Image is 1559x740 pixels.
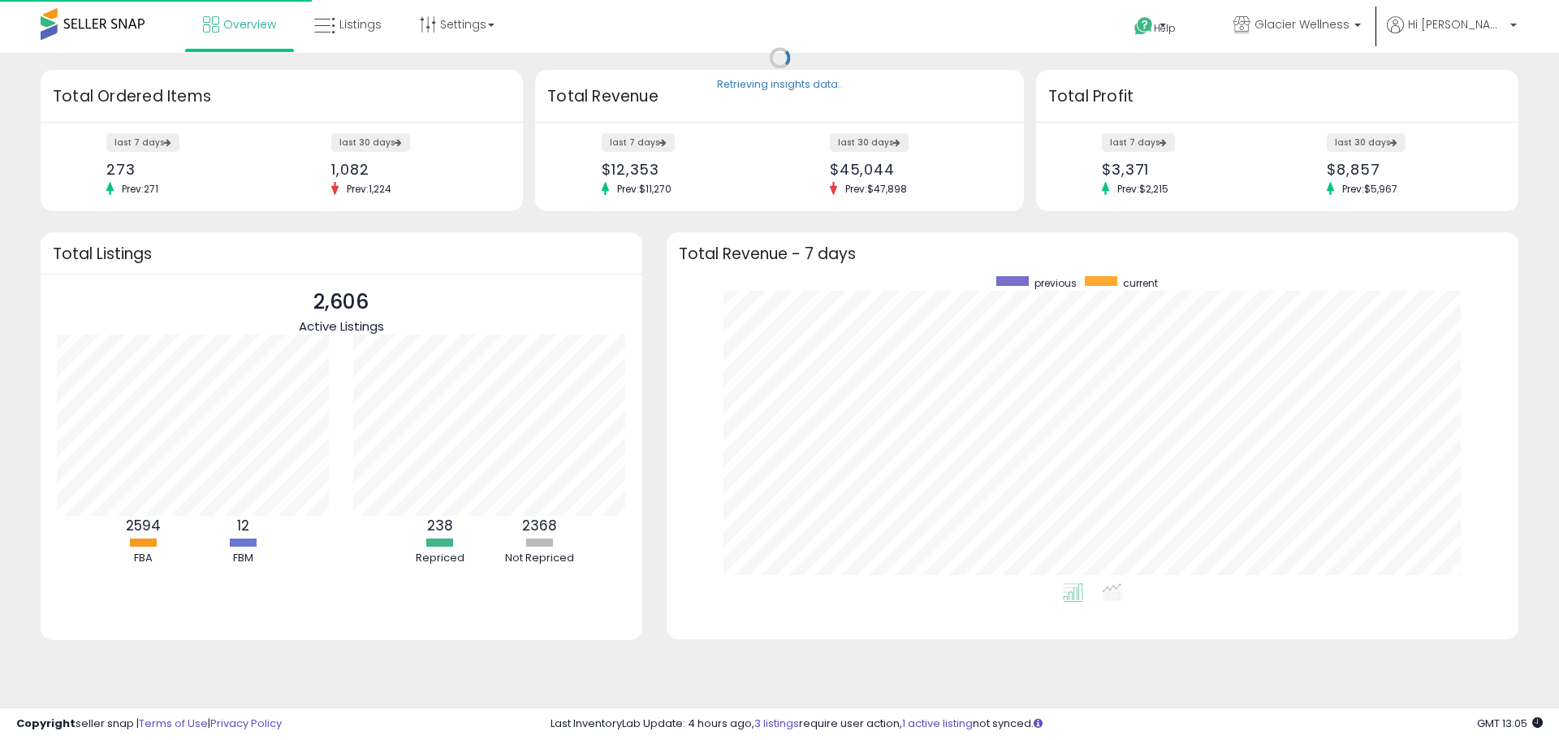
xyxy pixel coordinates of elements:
a: 3 listings [754,716,799,731]
span: Prev: $11,270 [609,182,680,196]
h3: Total Revenue [547,85,1012,108]
p: 2,606 [299,287,384,318]
b: 238 [427,516,453,535]
label: last 30 days [1327,133,1406,152]
span: Prev: $47,898 [837,182,915,196]
a: Help [1121,4,1207,53]
span: previous [1034,276,1077,290]
span: current [1123,276,1158,290]
label: last 7 days [1102,133,1175,152]
label: last 30 days [331,133,410,152]
div: $45,044 [830,161,995,178]
h3: Total Ordered Items [53,85,511,108]
b: 12 [237,516,249,535]
div: $12,353 [602,161,767,178]
span: Prev: 271 [114,182,166,196]
span: 2025-08-12 13:05 GMT [1477,716,1543,731]
strong: Copyright [16,716,76,731]
span: Glacier Wellness [1255,16,1350,32]
a: Hi [PERSON_NAME] [1387,16,1517,53]
a: Privacy Policy [210,716,282,731]
div: $8,857 [1327,161,1490,178]
div: 273 [106,161,270,178]
span: Help [1154,21,1176,35]
label: last 30 days [830,133,909,152]
span: Prev: 1,224 [339,182,399,196]
span: Listings [339,16,382,32]
div: Not Repriced [491,551,589,566]
i: Click here to read more about un-synced listings. [1034,718,1043,729]
b: 2594 [126,516,161,535]
label: last 7 days [106,133,179,152]
b: 2368 [522,516,557,535]
h3: Total Revenue - 7 days [679,248,1506,260]
h3: Total Profit [1048,85,1506,108]
span: Overview [223,16,276,32]
span: Hi [PERSON_NAME] [1408,16,1505,32]
div: FBA [94,551,192,566]
div: $3,371 [1102,161,1265,178]
a: 1 active listing [902,716,973,731]
h3: Total Listings [53,248,630,260]
span: Prev: $5,967 [1334,182,1406,196]
a: Terms of Use [139,716,208,731]
div: Retrieving insights data.. [717,78,843,93]
div: Repriced [391,551,489,566]
div: FBM [194,551,292,566]
div: seller snap | | [16,716,282,732]
i: Get Help [1134,16,1154,37]
div: Last InventoryLab Update: 4 hours ago, require user action, not synced. [551,716,1543,732]
label: last 7 days [602,133,675,152]
span: Prev: $2,215 [1109,182,1177,196]
span: Active Listings [299,318,384,335]
div: 1,082 [331,161,494,178]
